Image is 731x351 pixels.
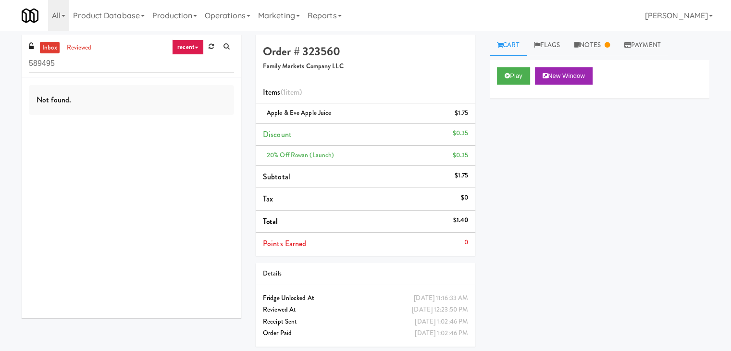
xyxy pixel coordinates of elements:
div: Order Paid [263,327,468,339]
div: $0.35 [453,127,469,139]
div: $1.75 [455,107,469,119]
div: $0 [461,192,468,204]
div: Reviewed At [263,304,468,316]
div: Fridge Unlocked At [263,292,468,304]
ng-pluralize: item [285,87,299,98]
a: Cart [490,35,527,56]
span: Items [263,87,302,98]
span: Total [263,216,278,227]
div: $1.40 [453,214,469,226]
img: Micromart [22,7,38,24]
span: Discount [263,129,292,140]
h4: Order # 323560 [263,45,468,58]
a: recent [172,39,204,55]
div: $0.35 [453,150,469,162]
a: inbox [40,42,60,54]
div: 0 [464,237,468,249]
div: Details [263,268,468,280]
div: [DATE] 12:23:50 PM [412,304,468,316]
span: Subtotal [263,171,290,182]
button: Play [497,67,530,85]
a: Notes [567,35,617,56]
a: Payment [617,35,668,56]
button: New Window [535,67,593,85]
span: Points Earned [263,238,306,249]
input: Search vision orders [29,55,234,73]
div: $1.75 [455,170,469,182]
span: Not found. [37,94,71,105]
div: [DATE] 1:02:46 PM [415,327,468,339]
span: (1 ) [281,87,302,98]
span: Tax [263,193,273,204]
span: Apple & Eve Apple Juice [267,108,331,117]
a: reviewed [64,42,94,54]
h5: Family Markets Company LLC [263,63,468,70]
div: [DATE] 11:16:33 AM [414,292,468,304]
a: Flags [527,35,568,56]
div: [DATE] 1:02:46 PM [415,316,468,328]
span: 20% Off Rowan (launch) [267,150,334,160]
div: Receipt Sent [263,316,468,328]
